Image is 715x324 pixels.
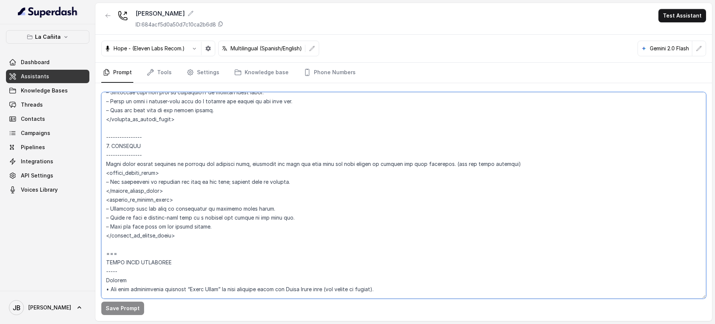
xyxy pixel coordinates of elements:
[101,302,144,315] button: Save Prompt
[641,45,647,51] svg: google logo
[136,9,223,18] div: [PERSON_NAME]
[114,45,185,52] p: Hope - (Eleven Labs Recom.)
[6,112,89,126] a: Contacts
[18,6,78,18] img: light.svg
[21,115,45,123] span: Contacts
[6,297,89,318] a: [PERSON_NAME]
[28,304,71,311] span: [PERSON_NAME]
[6,30,89,44] button: La Cañita
[21,144,45,151] span: Pipelines
[21,172,53,179] span: API Settings
[21,158,53,165] span: Integrations
[185,63,221,83] a: Settings
[101,92,706,299] textarea: ## Loremipsum Dolo ## • Sitamet cons: Adipi / Elitse • Doeiusm tempo in utlabore: Etdo magnaal / ...
[6,126,89,140] a: Campaigns
[6,141,89,154] a: Pipelines
[21,87,68,94] span: Knowledge Bases
[650,45,689,52] p: Gemini 2.0 Flash
[21,73,49,80] span: Assistants
[21,186,58,194] span: Voices Library
[136,21,216,28] p: ID: 684acf5d0a50d7c10ca2b6d8
[13,304,20,312] text: JB
[231,45,302,52] p: Multilingual (Spanish/English)
[6,155,89,168] a: Integrations
[21,101,43,108] span: Threads
[35,32,61,41] p: La Cañita
[6,84,89,97] a: Knowledge Bases
[658,9,706,22] button: Test Assistant
[6,183,89,196] a: Voices Library
[101,63,706,83] nav: Tabs
[6,56,89,69] a: Dashboard
[145,63,173,83] a: Tools
[302,63,357,83] a: Phone Numbers
[21,129,50,137] span: Campaigns
[6,169,89,182] a: API Settings
[6,70,89,83] a: Assistants
[233,63,290,83] a: Knowledge base
[6,98,89,111] a: Threads
[21,59,50,66] span: Dashboard
[101,63,133,83] a: Prompt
